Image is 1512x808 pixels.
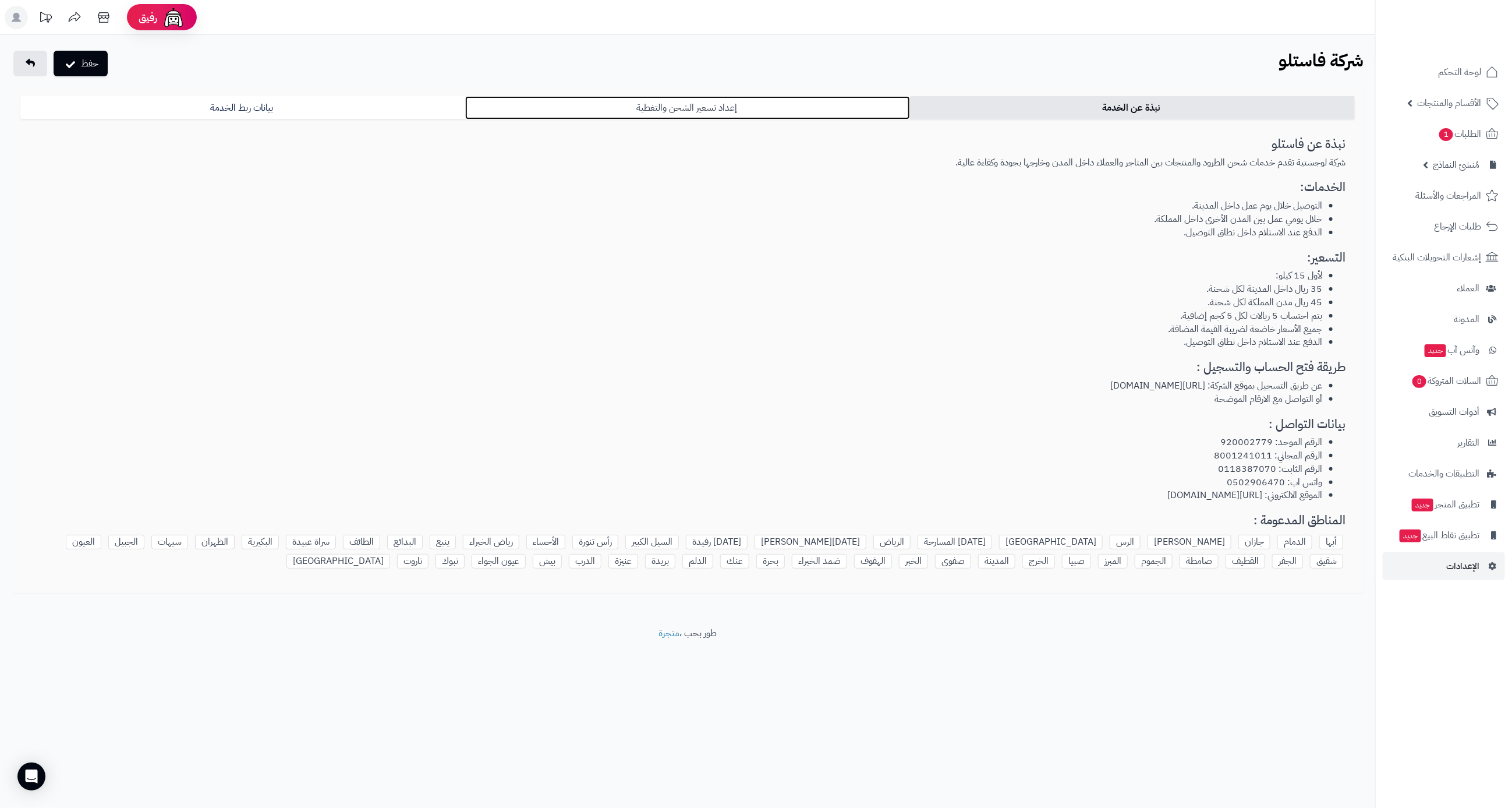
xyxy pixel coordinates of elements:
span: المدينة [978,554,1015,569]
li: الرقم الموحد: 920002779 [30,436,1322,449]
span: 1 [1439,128,1453,141]
a: المراجعات والأسئلة [1383,182,1505,210]
img: logo-2.png [1433,9,1501,33]
a: تحديثات المنصة [31,6,60,32]
span: العيون [66,535,101,549]
span: عيون الجواء [472,554,526,569]
span: القطيف [1226,554,1265,569]
li: خلال يومي عمل بين المدن الأخرى داخل المملكة. [30,213,1322,226]
span: الجموم [1135,554,1173,569]
span: [GEOGRAPHIC_DATA] [286,554,390,569]
li: الموقع الالكتروني: [URL][DOMAIN_NAME] [30,489,1322,502]
span: رياض الخبراء [463,535,519,549]
span: بيش [533,554,562,569]
span: لوحة التحكم [1438,64,1481,80]
span: بحرة [756,554,785,569]
span: جديد [1425,344,1446,357]
span: إشعارات التحويلات البنكية [1393,249,1481,266]
a: السلات المتروكة0 [1383,367,1505,395]
img: ai-face.png [162,6,185,29]
span: الجبيل [108,535,144,549]
span: السيل الكبير [625,535,679,549]
li: 45 ريال مدن المملكة لكل شحنة. [30,296,1322,309]
h3: بيانات التواصل : [30,418,1345,431]
span: الخرج [1022,554,1055,569]
span: [DATE] المسارحة [918,535,992,549]
span: التقارير [1457,435,1479,451]
span: أبها [1319,535,1343,549]
span: المبرز [1098,554,1128,569]
span: شقيق [1310,554,1343,569]
span: صامطة [1180,554,1219,569]
b: شركة فاستلو [1279,47,1364,73]
span: الطلبات [1438,126,1481,142]
span: التطبيقات والخدمات [1408,465,1479,482]
li: التوصيل خلال يوم عمل داخل المدينة. [30,199,1322,213]
span: الدرب [569,554,601,569]
li: الدفع عند الاستلام داخل نطاق التوصيل. [30,226,1322,239]
span: ينبع [430,535,456,549]
span: رأس تنورة [572,535,618,549]
span: المدونة [1454,311,1479,327]
span: جديد [1400,530,1421,542]
a: المدونة [1383,305,1505,333]
span: تاروت [397,554,429,569]
a: تطبيق المتجرجديد [1383,491,1505,518]
a: العملاء [1383,274,1505,302]
span: [DATE][PERSON_NAME] [755,535,866,549]
span: جديد [1412,499,1433,511]
h3: المناطق المدعومة : [30,514,1345,527]
li: واتس اب: 0502906470 [30,476,1322,489]
a: أدوات التسويق [1383,398,1505,426]
span: الجفر [1272,554,1303,569]
a: التطبيقات والخدمات [1383,460,1505,488]
span: العملاء [1457,280,1479,297]
span: الإعدادات [1446,558,1479,574]
span: الظهران [195,535,235,549]
span: المراجعات والأسئلة [1415,188,1481,204]
p: شركة لوجستية تقدم خدمات شحن الطرود والمنتجات بين المتاجر والعملاء داخل المدن وخارجها بجودة وكفاءة... [30,156,1345,170]
li: 35 ريال داخل المدينة لكل شحنة. [30,283,1322,296]
span: الرياض [873,535,911,549]
span: 0 [1412,375,1426,388]
span: صفوى [935,554,971,569]
h3: طريقة فتح الحساب والتسجيل : [30,361,1345,374]
a: لوحة التحكم [1383,58,1505,86]
span: الأحساء [526,535,565,549]
span: رفيق [139,10,157,24]
span: عنيزة [608,554,638,569]
a: بيانات ربط الخدمة [20,96,465,119]
h3: نبذة عن فاستلو [30,137,1345,151]
li: لأول 15 كيلو: [30,269,1322,283]
span: تطبيق المتجر [1411,496,1479,513]
button: حفظ [54,51,108,76]
span: وآتس آب [1424,342,1479,358]
span: [DATE] رفيدة [686,535,748,549]
span: عنك [720,554,749,569]
span: سيهات [151,535,188,549]
a: متجرة [658,626,679,640]
div: Open Intercom Messenger [17,763,45,791]
span: الهفوف [854,554,892,569]
span: [GEOGRAPHIC_DATA] [999,535,1103,549]
span: ضمد الخبراء [792,554,847,569]
span: الرس [1110,535,1141,549]
span: طلبات الإرجاع [1434,218,1481,235]
li: يتم احتساب 5 ريالات لكل 5 كجم إضافية. [30,309,1322,323]
a: الطلبات1 [1383,120,1505,148]
span: البكيرية [242,535,279,549]
li: الرقم المجاني: 8001241011 [30,449,1322,463]
h3: الخدمات: [30,181,1345,194]
span: أدوات التسويق [1429,404,1479,420]
a: وآتس آبجديد [1383,336,1505,364]
span: بريدة [645,554,675,569]
li: أو التواصل مع الارقام الموضحة [30,393,1322,406]
li: الرقم الثابت: 0118387070 [30,463,1322,476]
span: صبيا [1062,554,1091,569]
span: البدائع [387,535,423,549]
span: سراة عبيدة [286,535,336,549]
span: جازان [1238,535,1270,549]
span: الدلم [682,554,713,569]
a: التقارير [1383,429,1505,457]
span: تطبيق نقاط البيع [1398,527,1479,544]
